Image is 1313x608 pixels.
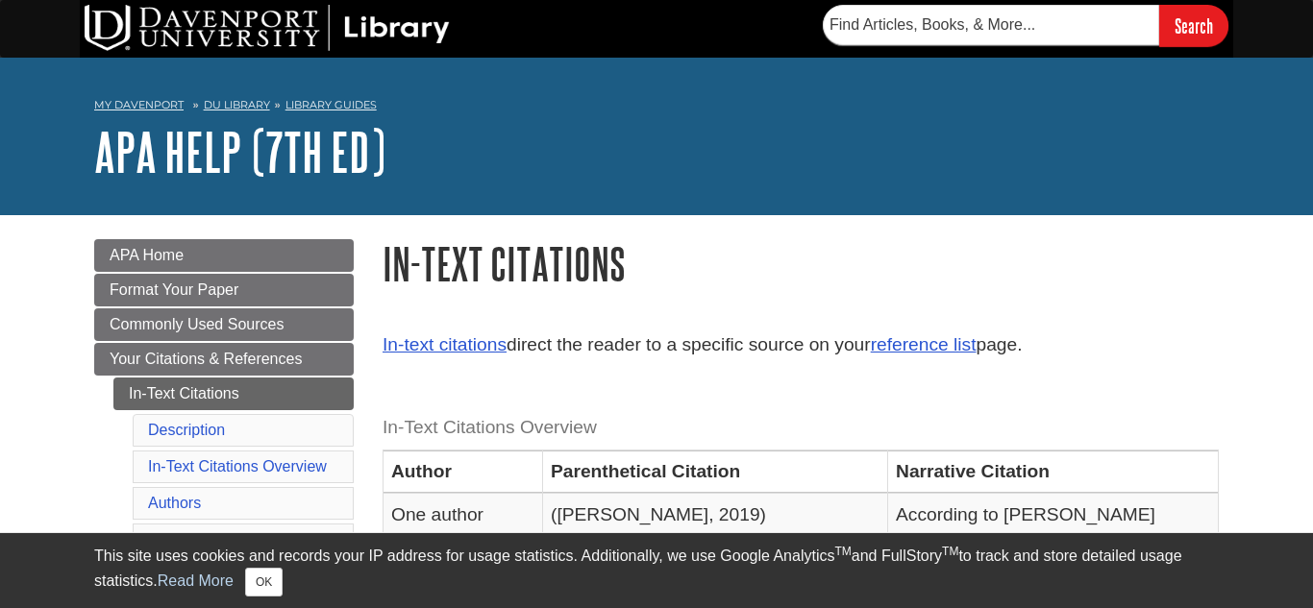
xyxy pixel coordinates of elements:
a: Read More [158,572,234,589]
a: In-Text Citations Overview [148,458,327,474]
td: According to [PERSON_NAME] (2019)... [888,493,1219,562]
a: Dates [148,531,188,547]
div: This site uses cookies and records your IP address for usage statistics. Additionally, we use Goo... [94,545,1219,596]
th: Author [384,450,543,493]
span: Commonly Used Sources [110,316,284,332]
caption: In-Text Citations Overview [383,406,1219,450]
th: Narrative Citation [888,450,1219,493]
a: reference list [871,334,977,354]
a: In-Text Citations [113,377,354,410]
a: In-text citations [383,334,507,354]
a: Commonly Used Sources [94,308,354,341]
sup: TM [834,545,851,558]
span: Format Your Paper [110,281,238,298]
img: DU Library [85,5,450,51]
form: Searches DU Library's articles, books, and more [823,5,1228,46]
a: Format Your Paper [94,274,354,306]
a: My Davenport [94,97,184,113]
input: Search [1159,5,1228,46]
a: APA Home [94,239,354,272]
p: direct the reader to a specific source on your page. [383,331,1219,359]
td: One author [384,493,543,562]
button: Close [245,568,283,596]
input: Find Articles, Books, & More... [823,5,1159,45]
a: DU Library [204,98,270,111]
h1: In-Text Citations [383,239,1219,288]
th: Parenthetical Citation [543,450,888,493]
span: APA Home [110,247,184,263]
nav: breadcrumb [94,92,1219,123]
a: Your Citations & References [94,343,354,376]
a: Library Guides [285,98,377,111]
a: Authors [148,495,201,511]
span: Your Citations & References [110,351,302,367]
sup: TM [942,545,958,558]
a: Description [148,422,225,438]
a: APA Help (7th Ed) [94,122,385,182]
td: ([PERSON_NAME], 2019) [543,493,888,562]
